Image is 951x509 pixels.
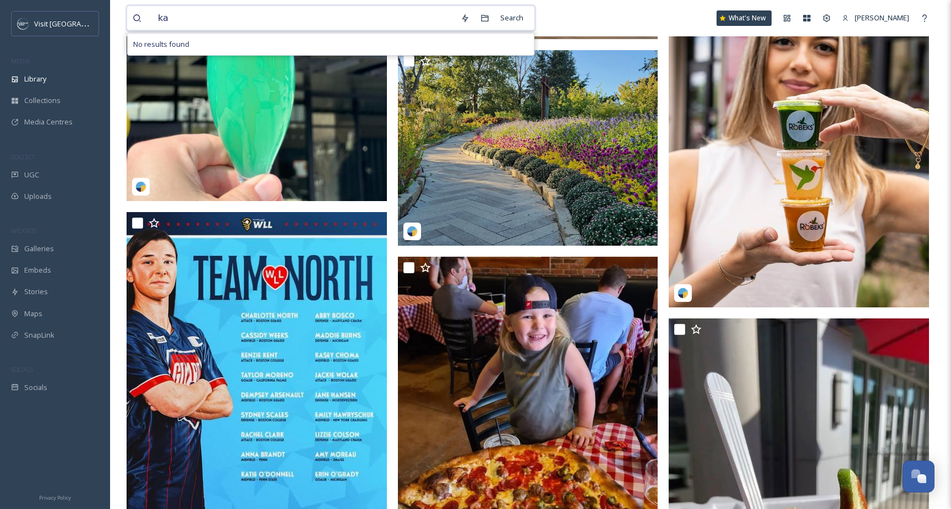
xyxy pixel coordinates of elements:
[24,243,54,254] span: Galleries
[11,365,33,373] span: SOCIALS
[34,18,119,29] span: Visit [GEOGRAPHIC_DATA]
[135,181,146,192] img: snapsea-logo.png
[855,13,909,23] span: [PERSON_NAME]
[11,226,36,235] span: WIDGETS
[24,382,47,393] span: Socials
[677,288,688,299] img: snapsea-logo.png
[24,308,42,319] span: Maps
[24,117,73,127] span: Media Centres
[24,95,61,106] span: Collections
[39,494,71,501] span: Privacy Policy
[11,153,35,161] span: COLLECT
[152,6,455,30] input: Search your library
[495,7,529,29] div: Search
[24,74,46,84] span: Library
[39,490,71,503] a: Privacy Policy
[24,265,51,275] span: Embeds
[11,57,30,65] span: MEDIA
[24,170,39,180] span: UGC
[24,286,48,297] span: Stories
[903,461,934,492] button: Open Chat
[837,7,915,29] a: [PERSON_NAME]
[407,226,418,237] img: snapsea-logo.png
[24,330,54,340] span: SnapLink
[133,39,189,50] span: No results found
[398,50,658,246] img: 159fab56-5dc4-53ff-7adc-5c5381d3a864.jpg
[18,18,29,29] img: c3es6xdrejuflcaqpovn.png
[24,191,52,202] span: Uploads
[717,10,772,26] a: What's New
